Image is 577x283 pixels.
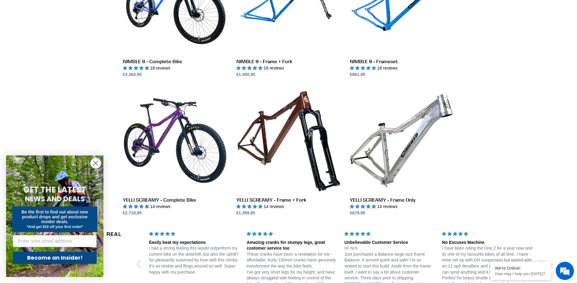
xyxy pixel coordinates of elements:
button: Close dialog [90,158,101,169]
span: Be the first to find out about new product drops and get exclusive insider deals. [22,210,88,224]
div: 5 stars [344,231,435,237]
div: Amazing cranks for stumpy legs, great customer service too [247,240,337,251]
div: 5 stars [442,231,532,237]
div: Unbelievable Customer Service [344,240,435,246]
div: We're Online! [495,266,547,271]
div: Navigation go back [7,33,16,43]
div: 5 stars [149,231,239,237]
div: 5 stars [247,231,337,237]
button: Become an Insider! [13,252,97,264]
span: GET THE LATEST [23,184,86,195]
p: How may I help you today? [495,271,547,276]
p: I had a strong feeling this would outperform my current bike on the downhill, but also the uphill... [149,245,239,275]
span: *And get $10 off your first order* [26,225,83,229]
input: Enter your email address [13,235,97,247]
div: Minimize live chat window [100,3,114,18]
span: NEWS AND DEALS [25,194,85,204]
span: We're online! [35,77,84,138]
div: Chat with us now [41,34,111,42]
div: No Excuses Machine [442,240,532,246]
img: d_696896380_company_1647369064580_696896380 [19,30,35,46]
div: Easily beat my expectations [149,240,239,246]
textarea: Type your message and hit 'Enter' [3,166,116,187]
